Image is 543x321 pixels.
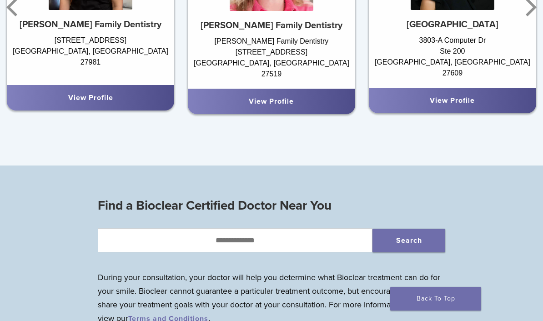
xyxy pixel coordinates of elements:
[407,19,498,30] strong: [GEOGRAPHIC_DATA]
[249,97,294,106] a: View Profile
[7,35,174,76] div: [STREET_ADDRESS] [GEOGRAPHIC_DATA], [GEOGRAPHIC_DATA] 27981
[430,96,475,105] a: View Profile
[201,20,342,31] strong: [PERSON_NAME] Family Dentistry
[188,36,355,80] div: [PERSON_NAME] Family Dentistry [STREET_ADDRESS] [GEOGRAPHIC_DATA], [GEOGRAPHIC_DATA] 27519
[369,35,536,79] div: 3803-A Computer Dr Ste 200 [GEOGRAPHIC_DATA], [GEOGRAPHIC_DATA] 27609
[390,287,481,311] a: Back To Top
[98,195,445,216] h3: Find a Bioclear Certified Doctor Near You
[372,229,445,252] button: Search
[20,19,161,30] strong: [PERSON_NAME] Family Dentistry
[68,93,113,102] a: View Profile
